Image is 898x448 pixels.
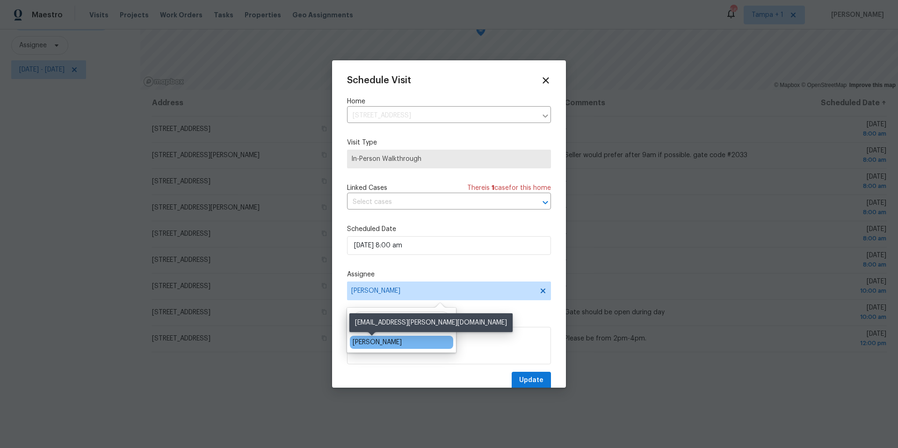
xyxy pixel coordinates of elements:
span: Update [519,375,543,386]
button: Update [512,372,551,389]
span: 1 [492,185,494,191]
label: Scheduled Date [347,224,551,234]
input: Enter in an address [347,108,537,123]
span: Linked Cases [347,183,387,193]
span: Schedule Visit [347,76,411,85]
label: Home [347,97,551,106]
label: Assignee [347,270,551,279]
button: Open [539,196,552,209]
div: [PERSON_NAME] [353,338,402,347]
input: Select cases [347,195,525,210]
label: Visit Type [347,138,551,147]
span: Close [541,75,551,86]
input: M/D/YYYY [347,236,551,255]
span: In-Person Walkthrough [351,154,547,164]
span: There is case for this home [467,183,551,193]
span: [PERSON_NAME] [351,287,535,295]
div: [EMAIL_ADDRESS][PERSON_NAME][DOMAIN_NAME] [349,313,513,332]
